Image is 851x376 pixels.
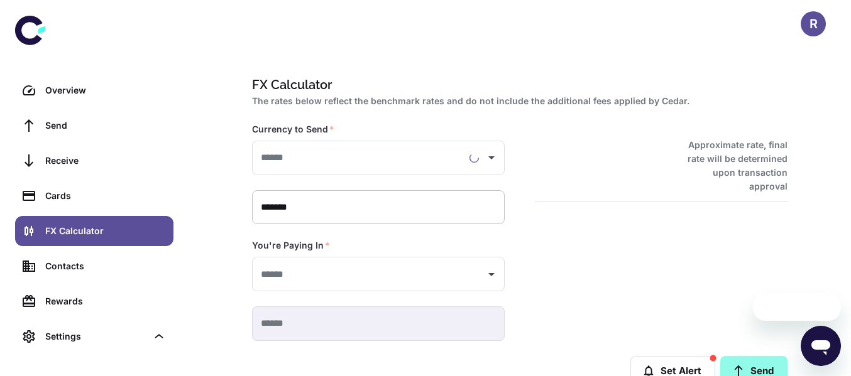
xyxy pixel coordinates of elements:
[753,293,841,321] iframe: Message from company
[45,330,147,343] div: Settings
[15,216,173,246] a: FX Calculator
[252,75,782,94] h1: FX Calculator
[801,11,826,36] button: R
[45,294,166,308] div: Rewards
[15,146,173,176] a: Receive
[45,154,166,168] div: Receive
[15,75,173,105] a: Overview
[45,224,166,238] div: FX Calculator
[252,123,334,136] label: Currency to Send
[674,138,788,193] h6: Approximate rate, final rate will be determined upon transaction approval
[252,239,330,252] label: You're Paying In
[483,149,500,166] button: Open
[483,266,500,283] button: Open
[15,181,173,211] a: Cards
[45,189,166,203] div: Cards
[15,251,173,281] a: Contacts
[15,110,173,141] a: Send
[45,119,166,132] div: Send
[15,321,173,352] div: Settings
[15,286,173,316] a: Rewards
[801,326,841,366] iframe: Button to launch messaging window
[45,83,166,97] div: Overview
[45,259,166,273] div: Contacts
